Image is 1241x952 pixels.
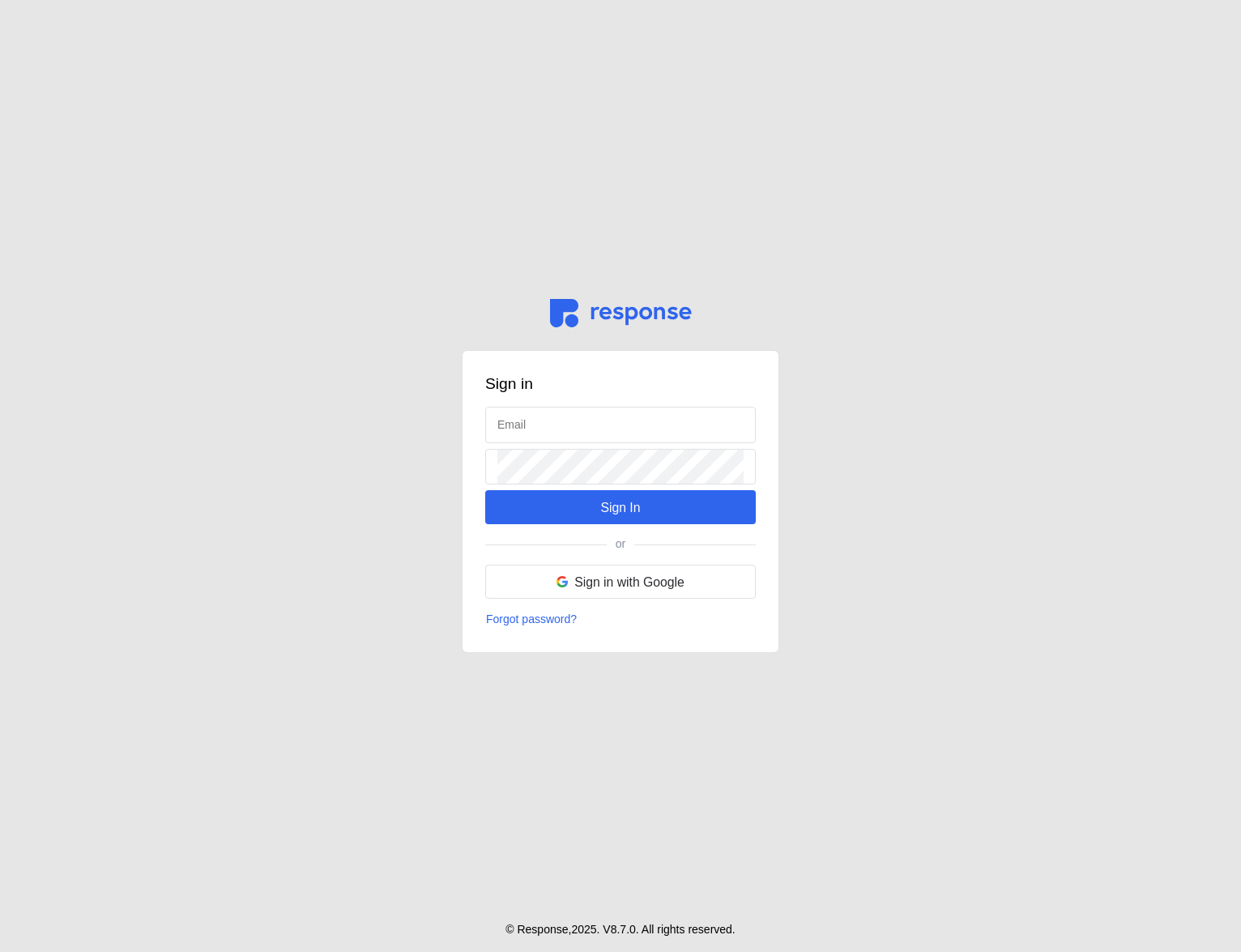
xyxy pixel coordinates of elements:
input: Email [497,408,744,442]
p: © Response, 2025 . V 8.7.0 . All rights reserved. [505,921,736,939]
p: Forgot password? [486,611,577,629]
p: or [616,536,625,553]
button: Sign In [485,490,756,524]
button: Forgot password? [485,610,578,630]
p: Sign In [600,497,640,518]
img: svg%3e [557,576,568,587]
img: svg%3e [550,299,692,327]
h3: Sign in [485,374,756,395]
button: Sign in with Google [485,565,756,599]
p: Sign in with Google [574,572,684,592]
